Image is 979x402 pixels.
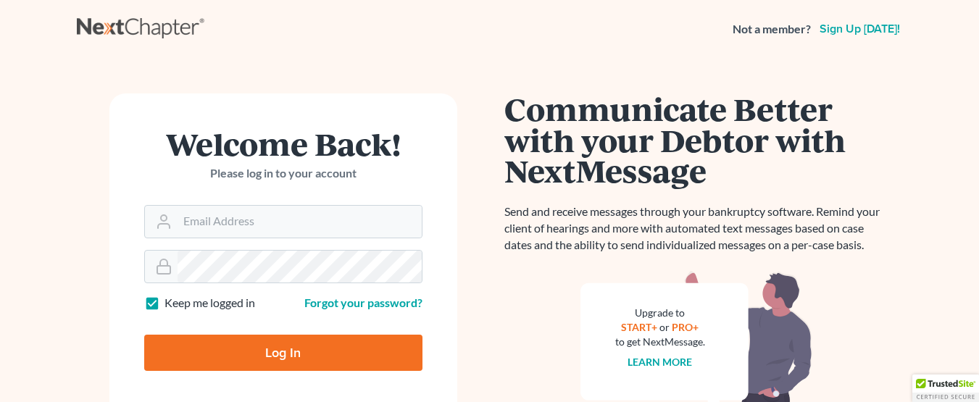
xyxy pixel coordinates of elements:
[144,128,422,159] h1: Welcome Back!
[144,335,422,371] input: Log In
[621,321,657,333] a: START+
[672,321,699,333] a: PRO+
[659,321,670,333] span: or
[615,306,705,320] div: Upgrade to
[615,335,705,349] div: to get NextMessage.
[504,204,888,254] p: Send and receive messages through your bankruptcy software. Remind your client of hearings and mo...
[504,93,888,186] h1: Communicate Better with your Debtor with NextMessage
[178,206,422,238] input: Email Address
[628,356,692,368] a: Learn more
[144,165,422,182] p: Please log in to your account
[817,23,903,35] a: Sign up [DATE]!
[164,295,255,311] label: Keep me logged in
[304,296,422,309] a: Forgot your password?
[733,21,811,38] strong: Not a member?
[912,374,979,402] div: TrustedSite Certified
